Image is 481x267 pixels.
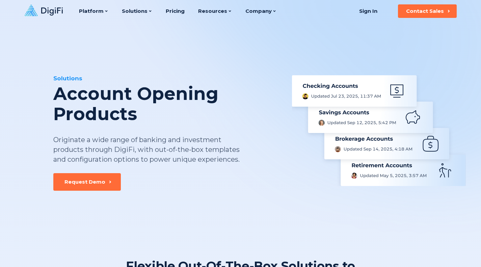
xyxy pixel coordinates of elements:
[406,8,444,15] div: Contact Sales
[53,84,280,124] div: Account Opening Products
[53,74,280,82] div: Solutions
[398,4,457,18] button: Contact Sales
[351,4,386,18] a: Sign In
[64,179,105,185] div: Request Demo
[53,173,121,191] button: Request Demo
[53,135,245,164] div: Originate a wide range of banking and investment products through DigiFi, with out-of-the-box tem...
